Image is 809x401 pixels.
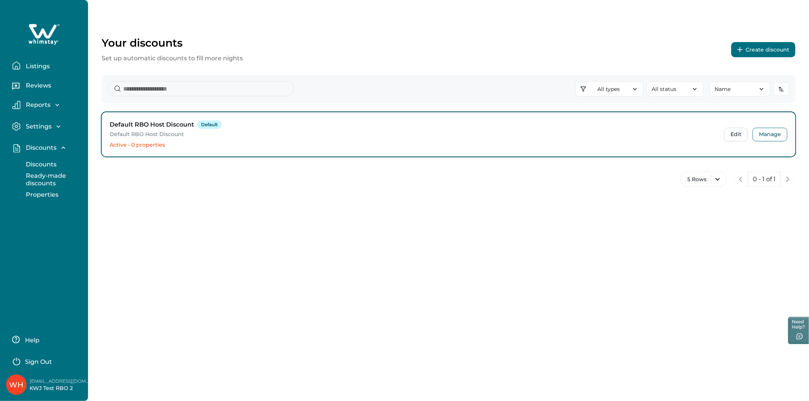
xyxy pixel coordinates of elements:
button: Discounts [17,157,87,172]
p: Reports [24,101,50,109]
h3: Default RBO Host Discount [110,120,194,129]
button: Settings [12,122,82,131]
p: Ready-made discounts [24,172,87,187]
button: Reports [12,101,82,109]
p: Discounts [24,161,57,168]
p: Your discounts [102,36,243,49]
p: Settings [24,123,52,130]
button: Ready-made discounts [17,172,87,187]
span: Default [197,121,221,129]
div: Discounts [12,157,82,202]
button: Sign Out [12,353,79,368]
p: Sign Out [25,358,52,366]
p: Properties [24,191,58,199]
p: 0 - 1 of 1 [753,175,776,183]
button: Properties [17,187,87,202]
p: Discounts [24,144,57,152]
div: Whimstay Host [9,376,24,394]
p: Active • 0 properties [110,141,715,149]
button: previous page [733,172,748,187]
button: 0 - 1 of 1 [748,172,781,187]
button: Reviews [12,79,82,94]
button: Edit [724,128,748,141]
p: Help [23,337,39,344]
button: Discounts [12,144,82,152]
p: Listings [24,63,50,70]
button: Manage [752,128,787,141]
p: Reviews [24,82,51,89]
p: Set up automatic discounts to fill more nights [102,54,243,63]
p: [EMAIL_ADDRESS][DOMAIN_NAME] [30,378,90,385]
p: KWJ Test RBO 2 [30,385,90,392]
button: Create discount [731,42,795,57]
button: 5 Rows [680,172,727,187]
p: Default RBO Host Discount [110,131,715,138]
button: Listings [12,58,82,73]
button: Help [12,332,79,347]
button: next page [780,172,795,187]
